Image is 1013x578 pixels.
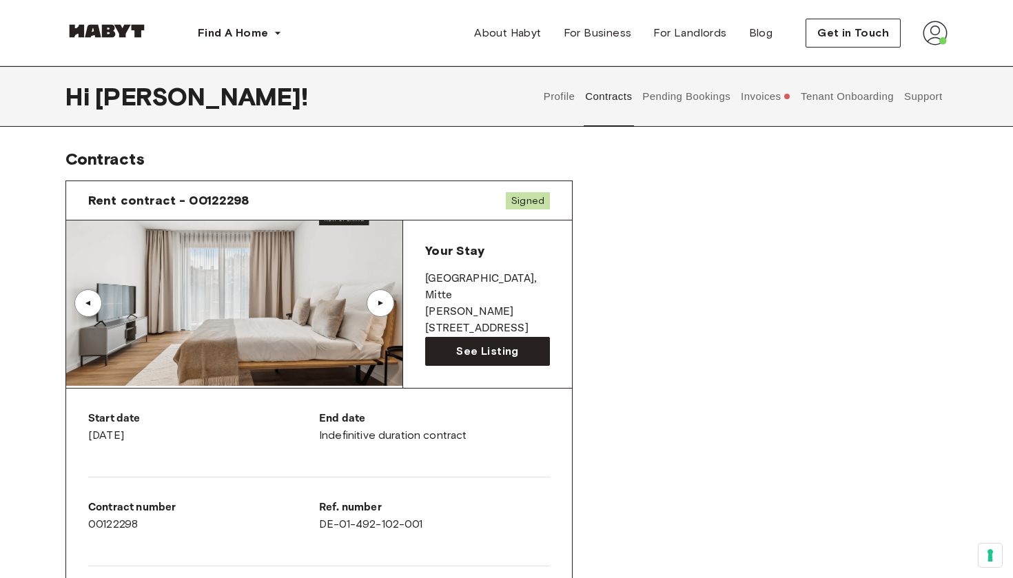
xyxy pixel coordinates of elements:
[88,192,249,209] span: Rent contract - 00122298
[463,19,552,47] a: About Habyt
[425,271,550,304] p: [GEOGRAPHIC_DATA] , Mitte
[474,25,541,41] span: About Habyt
[738,19,784,47] a: Blog
[81,299,95,307] div: ▲
[319,411,550,427] p: End date
[65,149,145,169] span: Contracts
[425,337,550,366] a: See Listing
[187,19,293,47] button: Find A Home
[799,66,896,127] button: Tenant Onboarding
[641,66,733,127] button: Pending Bookings
[538,66,948,127] div: user profile tabs
[542,66,577,127] button: Profile
[374,299,387,307] div: ▲
[198,25,268,41] span: Find A Home
[65,24,148,38] img: Habyt
[319,499,550,516] p: Ref. number
[739,66,792,127] button: Invoices
[66,220,402,386] img: Image of the room
[749,25,773,41] span: Blog
[65,82,95,111] span: Hi
[979,544,1002,567] button: Your consent preferences for tracking technologies
[88,499,319,516] p: Contract number
[564,25,632,41] span: For Business
[456,343,518,360] span: See Listing
[506,192,550,209] span: Signed
[88,499,319,533] div: 00122298
[319,411,550,444] div: Indefinitive duration contract
[425,243,484,258] span: Your Stay
[425,304,550,337] p: [PERSON_NAME][STREET_ADDRESS]
[88,411,319,427] p: Start date
[584,66,634,127] button: Contracts
[817,25,889,41] span: Get in Touch
[319,499,550,533] div: DE-01-492-102-001
[553,19,643,47] a: For Business
[642,19,737,47] a: For Landlords
[653,25,726,41] span: For Landlords
[923,21,948,45] img: avatar
[902,66,944,127] button: Support
[806,19,901,48] button: Get in Touch
[88,411,319,444] div: [DATE]
[95,82,308,111] span: [PERSON_NAME] !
